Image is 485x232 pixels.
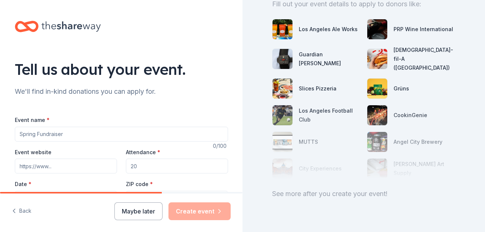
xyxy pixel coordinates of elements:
div: Grüns [394,84,409,93]
button: Back [12,203,31,219]
img: photo for Slices Pizzeria [272,79,292,99]
input: 20 [126,159,228,173]
div: PRP Wine International [394,25,453,34]
img: photo for Chick-fil-A (Los Angeles) [367,49,387,69]
label: ZIP code [126,180,153,188]
div: Guardian [PERSON_NAME] [299,50,361,68]
img: photo for Grüns [367,79,387,99]
label: Date [15,180,117,188]
input: Spring Fundraiser [15,127,228,142]
input: https://www... [15,159,117,173]
div: Slices Pizzeria [299,84,337,93]
button: Pick a date [15,191,117,206]
label: Event website [15,149,51,156]
label: Event name [15,116,50,124]
img: photo for Guardian Angel Device [272,49,292,69]
input: 12345 (U.S. only) [126,191,228,206]
div: See more after you create your event! [272,188,455,200]
div: We'll find in-kind donations you can apply for. [15,86,228,97]
div: Tell us about your event. [15,59,228,80]
div: [DEMOGRAPHIC_DATA]-fil-A ([GEOGRAPHIC_DATA]) [394,46,456,72]
label: Attendance [126,149,160,156]
div: Los Angeles Ale Works [299,25,358,34]
img: photo for Los Angeles Ale Works [272,19,292,39]
div: 0 /100 [213,142,228,150]
button: Maybe later [114,202,163,220]
img: photo for PRP Wine International [367,19,387,39]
